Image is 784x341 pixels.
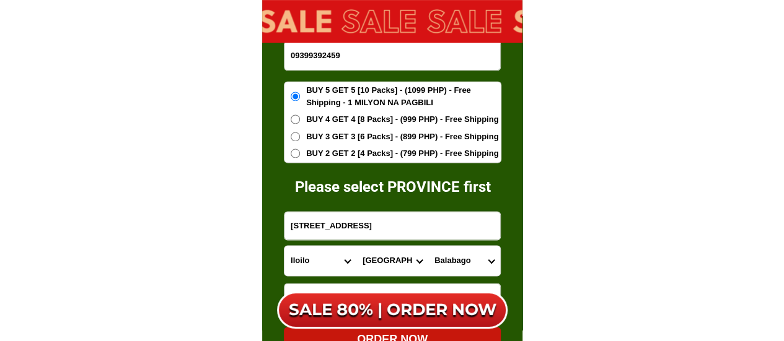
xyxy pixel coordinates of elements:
[284,246,356,275] select: Select province
[284,212,500,240] input: Input address
[306,113,498,126] span: BUY 4 GET 4 [8 Packs] - (999 PHP) - Free Shipping
[291,132,300,141] input: BUY 3 GET 3 [6 Packs] - (899 PHP) - Free Shipping
[291,114,300,124] input: BUY 4 GET 4 [8 Packs] - (999 PHP) - Free Shipping
[306,131,498,143] span: BUY 3 GET 3 [6 Packs] - (899 PHP) - Free Shipping
[356,246,428,275] select: Select district
[277,300,508,321] h6: SALE 80% | ORDER NOW
[306,84,501,108] span: BUY 5 GET 5 [10 Packs] - (1099 PHP) - Free Shipping - 1 MILYON NA PAGBILI
[284,41,500,70] input: Input phone_number
[428,246,500,275] select: Select commune
[291,92,300,101] input: BUY 5 GET 5 [10 Packs] - (1099 PHP) - Free Shipping - 1 MILYON NA PAGBILI
[306,147,498,160] span: BUY 2 GET 2 [4 Packs] - (799 PHP) - Free Shipping
[284,283,500,313] input: Input LANDMARKOFLOCATION
[291,149,300,158] input: BUY 2 GET 2 [4 Packs] - (799 PHP) - Free Shipping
